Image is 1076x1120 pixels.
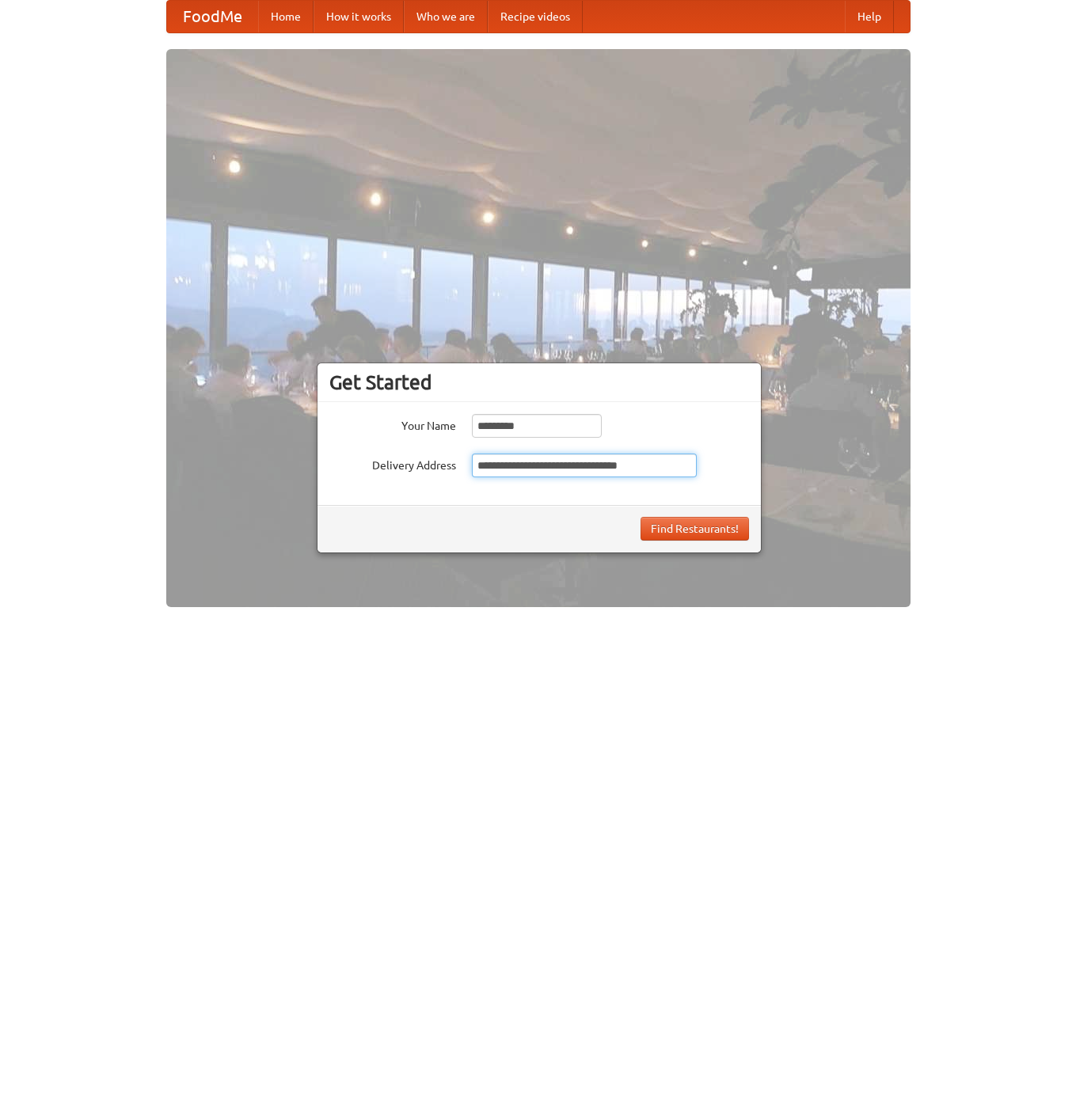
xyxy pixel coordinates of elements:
a: Home [258,1,314,32]
button: Find Restaurants! [641,517,749,541]
label: Delivery Address [329,454,456,473]
a: Help [845,1,894,32]
a: How it works [314,1,404,32]
a: Who we are [404,1,488,32]
a: Recipe videos [488,1,583,32]
a: FoodMe [167,1,258,32]
h3: Get Started [329,370,749,394]
label: Your Name [329,414,456,434]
